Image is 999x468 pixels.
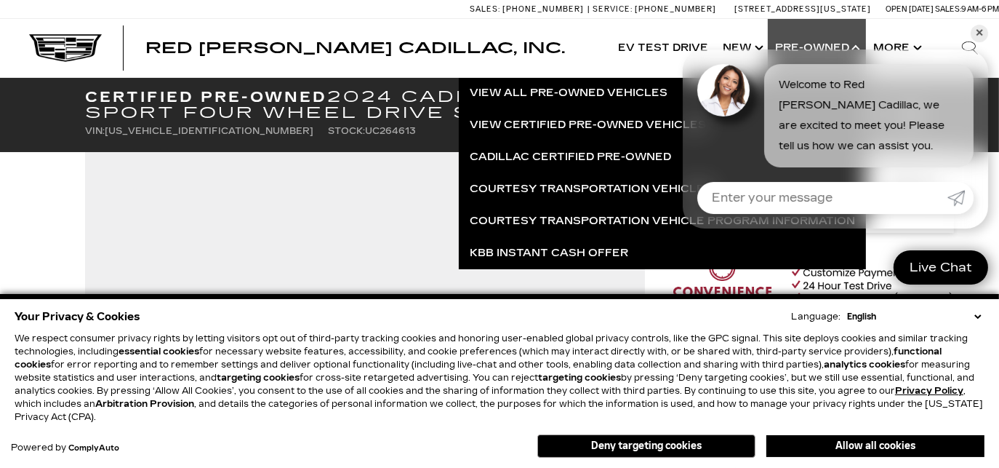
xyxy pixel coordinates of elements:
span: Sales: [470,4,500,14]
strong: Arbitration Provision [95,399,194,409]
div: Powered by [11,443,119,453]
strong: Certified Pre-Owned [85,88,327,106]
a: Courtesy Transportation Vehicle Program Information [459,205,866,237]
strong: essential cookies [119,346,199,357]
div: Language: [791,312,840,321]
span: Stock: [328,126,365,136]
a: Courtesy Transportation Vehicles [459,173,866,205]
a: View All Pre-Owned Vehicles [459,77,866,109]
select: Language Select [843,310,984,323]
span: UC264613 [365,126,416,136]
span: [PHONE_NUMBER] [502,4,584,14]
span: Sales: [935,4,961,14]
button: Deny targeting cookies [537,435,755,458]
img: Cadillac Dark Logo with Cadillac White Text [29,34,102,62]
strong: analytics cookies [824,360,905,370]
button: More [866,19,926,77]
a: Sales: [PHONE_NUMBER] [470,5,587,13]
a: Live Chat [894,250,988,285]
a: [STREET_ADDRESS][US_STATE] [734,4,871,14]
a: View Certified Pre-Owned Vehicles [459,109,866,141]
span: 9 AM-6 PM [961,4,999,14]
div: Welcome to Red [PERSON_NAME] Cadillac, we are excited to meet you! Please tell us how we can assi... [764,64,974,167]
a: ComplyAuto [68,444,119,453]
h1: 2024 Cadillac Escalade Sport Four Wheel Drive SUV [85,89,750,121]
strong: targeting cookies [217,373,300,383]
span: Service: [593,4,633,14]
a: Submit [947,182,974,214]
input: Enter your message [697,182,947,214]
a: Cadillac Certified Pre-Owned [459,141,866,173]
a: New [715,19,768,77]
span: VIN: [85,126,105,136]
button: Allow all cookies [766,435,984,457]
a: EV Test Drive [611,19,715,77]
a: Red [PERSON_NAME] Cadillac, Inc. [145,41,565,55]
span: [PHONE_NUMBER] [635,4,716,14]
img: Agent profile photo [697,64,750,116]
span: Live Chat [902,259,979,276]
span: Red [PERSON_NAME] Cadillac, Inc. [145,39,565,57]
a: Pre-Owned [768,19,866,77]
a: KBB Instant Cash Offer [459,237,866,269]
strong: targeting cookies [538,373,621,383]
span: [US_VEHICLE_IDENTIFICATION_NUMBER] [105,126,313,136]
a: Privacy Policy [895,386,963,396]
span: Your Privacy & Cookies [15,306,140,327]
a: Service: [PHONE_NUMBER] [587,5,720,13]
span: Open [DATE] [886,4,934,14]
p: We respect consumer privacy rights by letting visitors opt out of third-party tracking cookies an... [15,332,984,424]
